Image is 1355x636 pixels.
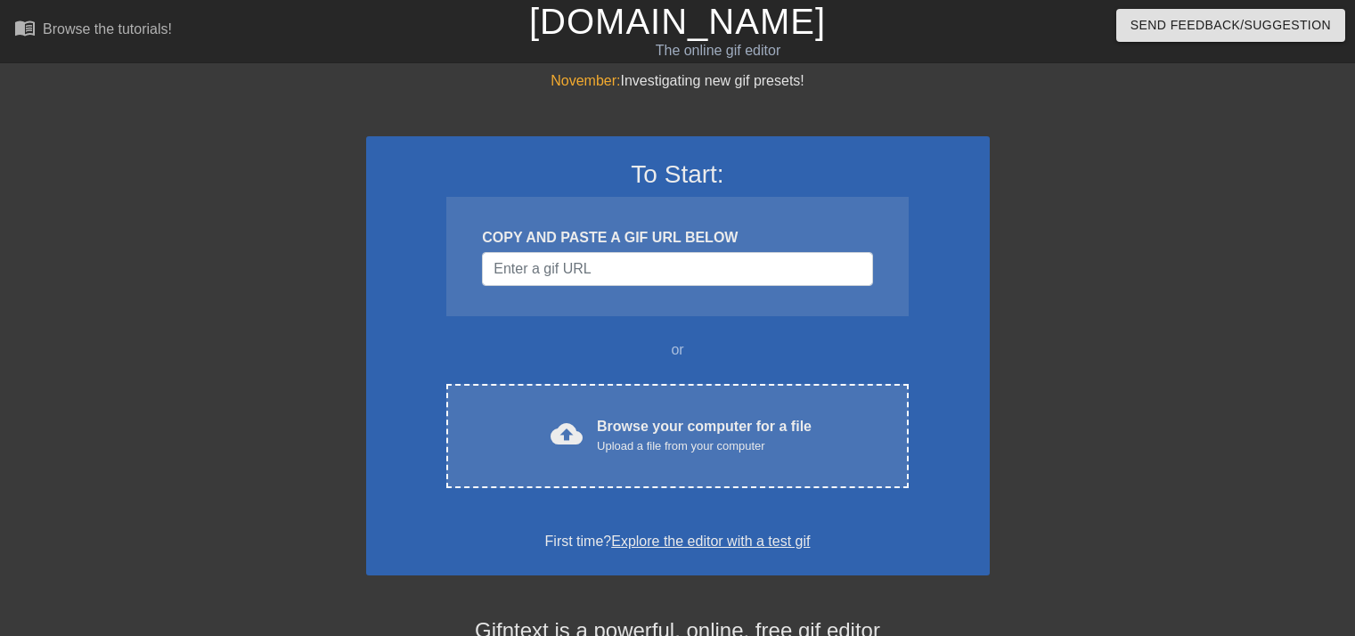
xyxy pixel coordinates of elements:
[1116,9,1345,42] button: Send Feedback/Suggestion
[14,17,172,45] a: Browse the tutorials!
[412,339,943,361] div: or
[389,159,967,190] h3: To Start:
[1131,14,1331,37] span: Send Feedback/Suggestion
[461,40,975,61] div: The online gif editor
[611,534,810,549] a: Explore the editor with a test gif
[551,418,583,450] span: cloud_upload
[482,227,872,249] div: COPY AND PASTE A GIF URL BELOW
[529,2,826,41] a: [DOMAIN_NAME]
[597,416,812,455] div: Browse your computer for a file
[366,70,990,92] div: Investigating new gif presets!
[597,437,812,455] div: Upload a file from your computer
[551,73,620,88] span: November:
[43,21,172,37] div: Browse the tutorials!
[482,252,872,286] input: Username
[14,17,36,38] span: menu_book
[389,531,967,552] div: First time?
